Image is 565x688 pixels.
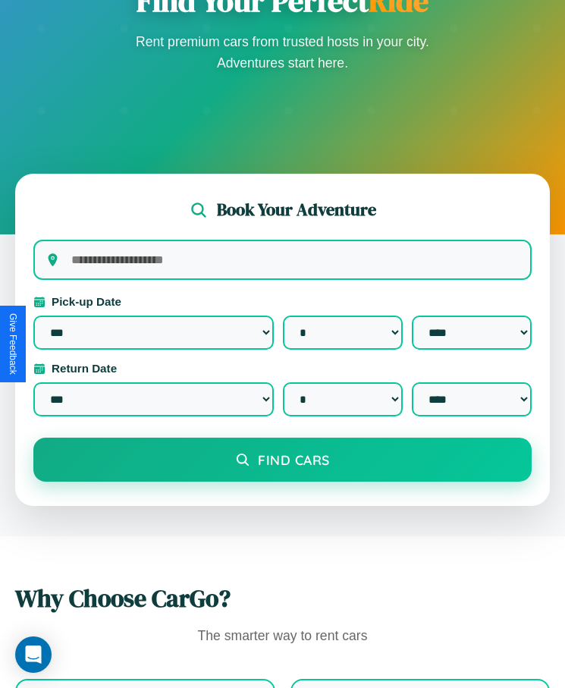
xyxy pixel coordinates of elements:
[33,362,532,375] label: Return Date
[131,31,435,74] p: Rent premium cars from trusted hosts in your city. Adventures start here.
[8,313,18,375] div: Give Feedback
[33,295,532,308] label: Pick-up Date
[15,624,550,649] p: The smarter way to rent cars
[15,636,52,673] div: Open Intercom Messenger
[33,438,532,482] button: Find Cars
[15,582,550,615] h2: Why Choose CarGo?
[217,198,376,221] h2: Book Your Adventure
